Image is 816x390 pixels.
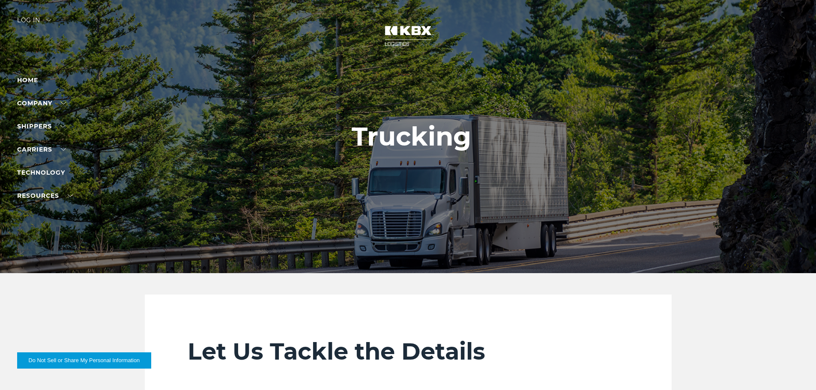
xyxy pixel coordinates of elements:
[46,19,51,21] img: arrow
[17,122,66,130] a: SHIPPERS
[17,146,66,153] a: Carriers
[17,192,73,199] a: RESOURCES
[17,76,38,84] a: Home
[188,337,629,366] h2: Let Us Tackle the Details
[17,169,65,176] a: Technology
[17,352,151,369] button: Do Not Sell or Share My Personal Information
[352,122,471,151] h1: Trucking
[376,17,440,55] img: kbx logo
[17,99,66,107] a: Company
[17,17,51,30] div: Log in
